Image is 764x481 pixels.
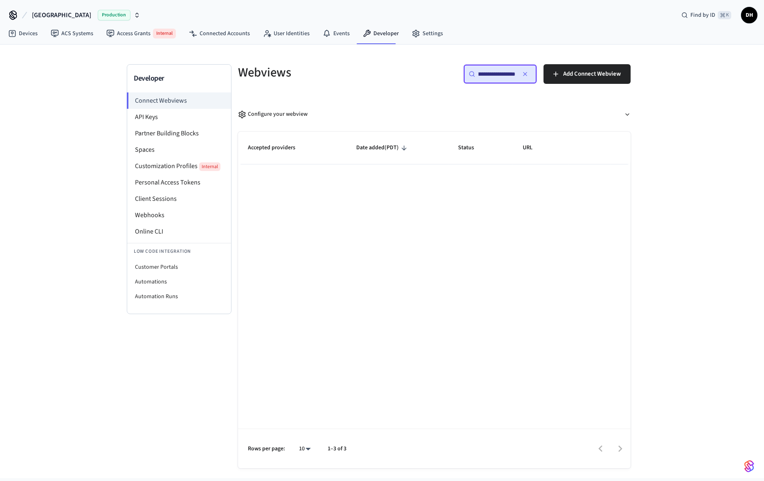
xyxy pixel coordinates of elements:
[690,11,715,19] span: Find by ID
[153,29,176,38] span: Internal
[248,142,306,154] span: Accepted providers
[127,289,231,304] li: Automation Runs
[316,26,356,41] a: Events
[127,223,231,240] li: Online CLI
[238,132,631,164] table: sticky table
[127,191,231,207] li: Client Sessions
[458,142,485,154] span: Status
[238,64,429,81] h5: Webviews
[741,7,757,23] button: DH
[544,64,631,84] button: Add Connect Webview
[248,445,285,453] p: Rows per page:
[127,243,231,260] li: Low Code Integration
[356,26,405,41] a: Developer
[127,207,231,223] li: Webhooks
[2,26,44,41] a: Devices
[256,26,316,41] a: User Identities
[356,142,409,154] span: Date added(PDT)
[100,25,182,42] a: Access GrantsInternal
[127,142,231,158] li: Spaces
[199,162,220,171] span: Internal
[134,73,225,84] h3: Developer
[127,158,231,174] li: Customization Profiles
[127,260,231,274] li: Customer Portals
[98,10,130,20] span: Production
[127,109,231,125] li: API Keys
[44,26,100,41] a: ACS Systems
[127,274,231,289] li: Automations
[127,125,231,142] li: Partner Building Blocks
[742,8,757,22] span: DH
[238,103,631,125] button: Configure your webview
[182,26,256,41] a: Connected Accounts
[718,11,731,19] span: ⌘ K
[744,460,754,473] img: SeamLogoGradient.69752ec5.svg
[563,69,621,79] span: Add Connect Webview
[295,443,315,455] div: 10
[32,10,91,20] span: [GEOGRAPHIC_DATA]
[405,26,449,41] a: Settings
[523,142,543,154] span: URL
[127,92,231,109] li: Connect Webviews
[675,8,738,22] div: Find by ID⌘ K
[238,110,308,119] div: Configure your webview
[127,174,231,191] li: Personal Access Tokens
[328,445,346,453] p: 1–3 of 3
